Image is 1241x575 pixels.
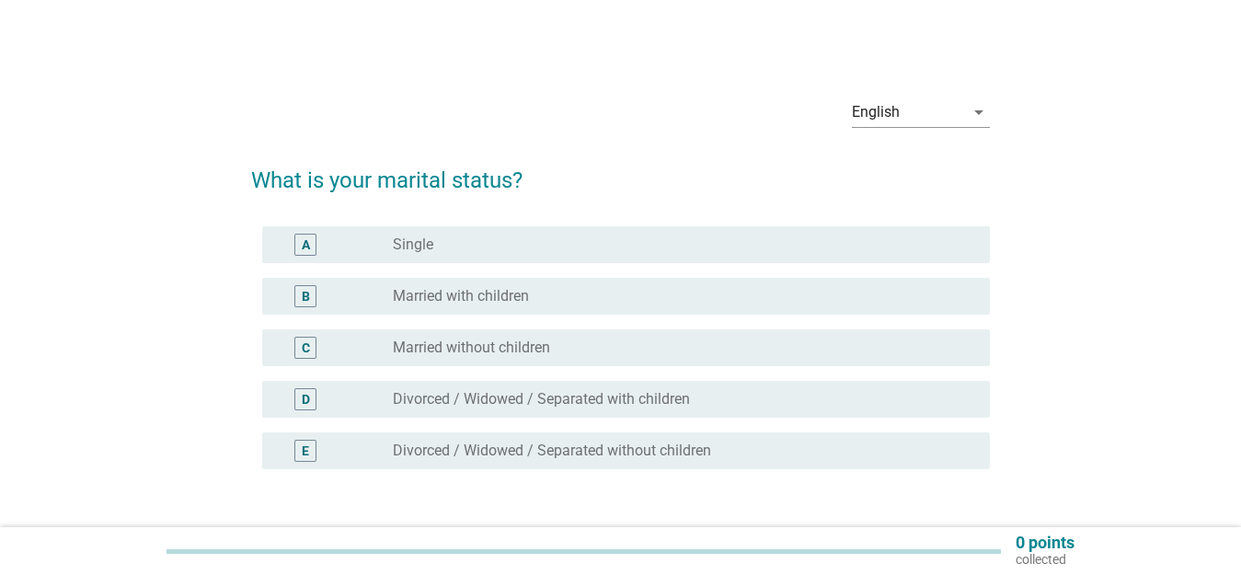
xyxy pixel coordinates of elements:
[852,104,900,121] div: English
[302,236,310,255] div: A
[1016,551,1074,568] p: collected
[302,442,309,461] div: E
[393,287,529,305] label: Married with children
[393,339,550,357] label: Married without children
[393,442,711,460] label: Divorced / Widowed / Separated without children
[302,339,310,358] div: C
[251,145,990,197] h2: What is your marital status?
[968,101,990,123] i: arrow_drop_down
[393,236,433,254] label: Single
[393,390,690,408] label: Divorced / Widowed / Separated with children
[302,390,310,409] div: D
[302,287,310,306] div: B
[1016,535,1074,551] p: 0 points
